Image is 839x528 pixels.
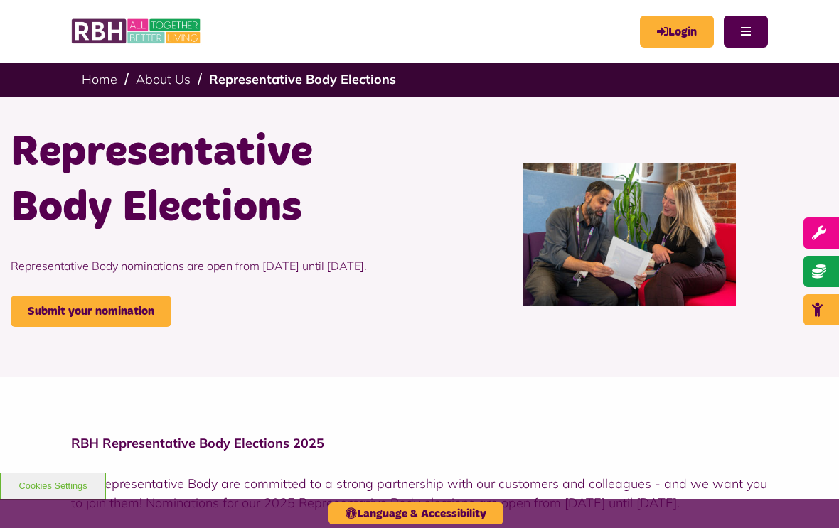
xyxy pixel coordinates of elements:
a: Home [82,71,117,87]
a: Representative Body Elections [209,71,396,87]
button: Navigation [724,16,768,48]
img: RBH [71,14,203,48]
p: Our Representative Body are committed to a strong partnership with our customers and colleagues -... [71,474,768,512]
img: P10 Plan [523,163,737,306]
a: MyRBH [640,16,714,48]
h1: Representative Body Elections [11,125,409,236]
iframe: Netcall Web Assistant for live chat [775,464,839,528]
p: Representative Body nominations are open from [DATE] until [DATE]. [11,236,409,296]
a: Submit your nomination [11,296,171,327]
button: Language & Accessibility [328,502,503,524]
a: About Us [136,71,191,87]
strong: RBH Representative Body Elections 2025 [71,435,324,451]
